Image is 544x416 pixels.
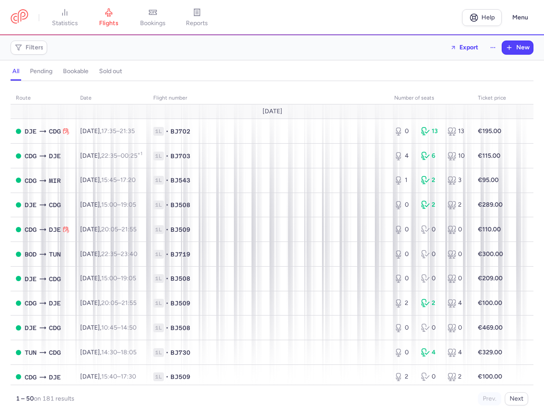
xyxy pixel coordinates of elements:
[166,127,169,136] span: •
[101,226,118,233] time: 20:05
[478,127,501,135] strong: €195.00
[122,226,137,233] time: 21:55
[153,348,164,357] span: 1L
[12,67,19,75] h4: all
[101,324,117,331] time: 10:45
[448,372,467,381] div: 2
[101,152,117,160] time: 22:35
[170,372,190,381] span: BJ509
[80,127,135,135] span: [DATE],
[101,324,137,331] span: –
[131,8,175,27] a: bookings
[140,19,166,27] span: bookings
[462,9,502,26] a: Help
[166,274,169,283] span: •
[25,200,37,210] span: DJE
[394,274,414,283] div: 0
[153,372,164,381] span: 1L
[421,323,441,332] div: 0
[101,299,118,307] time: 20:05
[166,348,169,357] span: •
[121,324,137,331] time: 14:50
[101,152,142,160] span: –
[448,250,467,259] div: 0
[166,201,169,209] span: •
[448,274,467,283] div: 0
[166,323,169,332] span: •
[478,176,499,184] strong: €95.00
[153,152,164,160] span: 1L
[34,395,74,402] span: on 181 results
[478,392,501,405] button: Prev.
[421,348,441,357] div: 4
[63,67,89,75] h4: bookable
[153,274,164,283] span: 1L
[478,299,502,307] strong: €100.00
[25,225,37,234] span: CDG
[122,299,137,307] time: 21:55
[421,274,441,283] div: 0
[448,127,467,136] div: 13
[101,250,137,258] span: –
[448,201,467,209] div: 2
[448,176,467,185] div: 3
[507,9,533,26] button: Menu
[448,323,467,332] div: 0
[25,151,37,161] span: CDG
[49,323,61,333] span: CDG
[87,8,131,27] a: flights
[80,250,137,258] span: [DATE],
[101,275,136,282] span: –
[478,324,503,331] strong: €469.00
[170,250,190,259] span: BJ719
[175,8,219,27] a: reports
[153,299,164,308] span: 1L
[421,250,441,259] div: 0
[30,67,52,75] h4: pending
[120,127,135,135] time: 21:35
[101,349,117,356] time: 14:30
[49,151,61,161] span: DJE
[166,152,169,160] span: •
[421,201,441,209] div: 2
[11,92,75,105] th: route
[394,250,414,259] div: 0
[80,275,136,282] span: [DATE],
[49,126,61,136] span: CDG
[101,373,117,380] time: 15:40
[101,127,135,135] span: –
[120,176,136,184] time: 17:20
[170,176,190,185] span: BJ543
[80,349,137,356] span: [DATE],
[121,373,136,380] time: 17:30
[170,323,190,332] span: BJ508
[394,323,414,332] div: 0
[166,299,169,308] span: •
[49,249,61,259] span: TUN
[170,274,190,283] span: BJ508
[421,225,441,234] div: 0
[502,41,533,54] button: New
[153,250,164,259] span: 1L
[99,67,122,75] h4: sold out
[166,225,169,234] span: •
[394,225,414,234] div: 0
[25,126,37,136] span: DJE
[121,250,137,258] time: 23:40
[448,225,467,234] div: 0
[394,127,414,136] div: 0
[49,176,61,186] span: MIR
[80,324,137,331] span: [DATE],
[170,127,190,136] span: BJ702
[481,14,495,21] span: Help
[101,176,117,184] time: 15:45
[101,349,137,356] span: –
[421,127,441,136] div: 13
[448,299,467,308] div: 4
[25,249,37,259] span: BOD
[153,127,164,136] span: 1L
[444,41,484,55] button: Export
[25,274,37,284] span: DJE
[170,348,190,357] span: BJ730
[389,92,473,105] th: number of seats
